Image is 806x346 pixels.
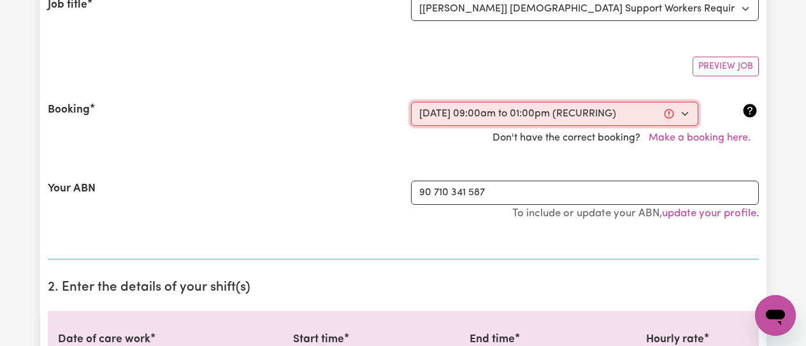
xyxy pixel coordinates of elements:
label: Your ABN [48,181,96,197]
span: Don't have the correct booking? [493,133,759,143]
button: Make a booking here. [640,126,759,150]
a: update your profile [662,208,756,219]
h2: 2. Enter the details of your shift(s) [48,280,759,296]
label: Booking [48,102,90,118]
small: To include or update your ABN, . [512,208,759,219]
button: Preview Job [693,57,759,76]
iframe: Button to launch messaging window [755,295,796,336]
